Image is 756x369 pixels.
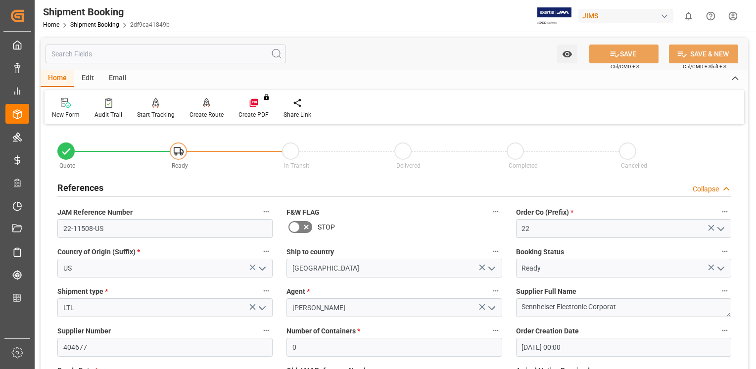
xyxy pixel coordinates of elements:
[57,247,140,257] span: Country of Origin (Suffix)
[557,45,577,63] button: open menu
[57,259,273,277] input: Type to search/select
[318,222,335,232] span: STOP
[172,162,188,169] span: Ready
[677,5,700,27] button: show 0 new notifications
[284,162,309,169] span: In-Transit
[718,205,731,218] button: Order Co (Prefix) *
[611,63,639,70] span: Ctrl/CMD + S
[509,162,538,169] span: Completed
[254,261,269,276] button: open menu
[483,300,498,316] button: open menu
[516,286,576,297] span: Supplier Full Name
[700,5,722,27] button: Help Center
[516,338,731,357] input: DD-MM-YYYY HH:MM
[578,9,673,23] div: JIMS
[489,205,502,218] button: F&W FLAG
[516,326,579,336] span: Order Creation Date
[41,70,74,87] div: Home
[396,162,421,169] span: Delivered
[589,45,659,63] button: SAVE
[483,261,498,276] button: open menu
[57,181,103,194] h2: References
[260,245,273,258] button: Country of Origin (Suffix) *
[286,247,334,257] span: Ship to country
[718,284,731,297] button: Supplier Full Name
[489,284,502,297] button: Agent *
[57,286,108,297] span: Shipment type
[286,326,360,336] span: Number of Containers
[46,45,286,63] input: Search Fields
[52,110,80,119] div: New Form
[43,4,170,19] div: Shipment Booking
[59,162,75,169] span: Quote
[260,205,273,218] button: JAM Reference Number
[516,247,564,257] span: Booking Status
[489,324,502,337] button: Number of Containers *
[286,207,320,218] span: F&W FLAG
[189,110,224,119] div: Create Route
[718,245,731,258] button: Booking Status
[718,324,731,337] button: Order Creation Date
[74,70,101,87] div: Edit
[516,207,573,218] span: Order Co (Prefix)
[101,70,134,87] div: Email
[621,162,647,169] span: Cancelled
[260,284,273,297] button: Shipment type *
[693,184,719,194] div: Collapse
[137,110,175,119] div: Start Tracking
[286,286,310,297] span: Agent
[712,221,727,236] button: open menu
[683,63,726,70] span: Ctrl/CMD + Shift + S
[283,110,311,119] div: Share Link
[537,7,571,25] img: Exertis%20JAM%20-%20Email%20Logo.jpg_1722504956.jpg
[578,6,677,25] button: JIMS
[489,245,502,258] button: Ship to country
[57,207,133,218] span: JAM Reference Number
[57,326,111,336] span: Supplier Number
[516,298,731,317] textarea: Sennheiser Electronic Corporat
[712,261,727,276] button: open menu
[94,110,122,119] div: Audit Trail
[254,300,269,316] button: open menu
[43,21,59,28] a: Home
[260,324,273,337] button: Supplier Number
[70,21,119,28] a: Shipment Booking
[669,45,738,63] button: SAVE & NEW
